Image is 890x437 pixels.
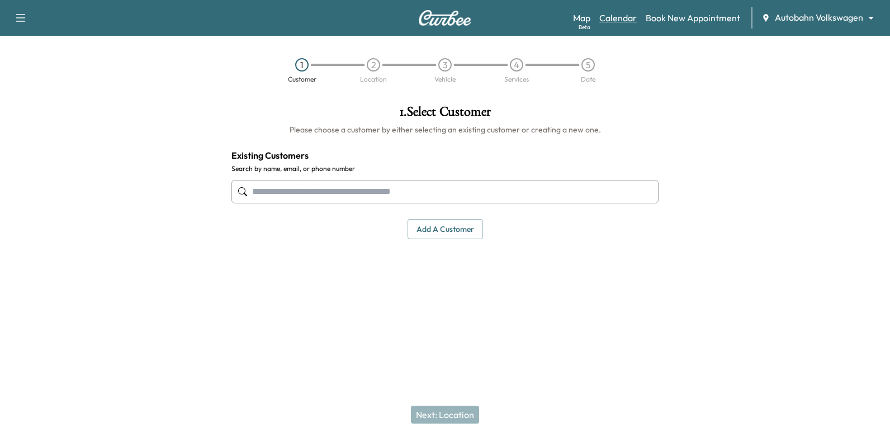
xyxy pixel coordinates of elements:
div: Services [504,76,529,83]
a: MapBeta [573,11,590,25]
h4: Existing Customers [231,149,659,162]
div: 2 [367,58,380,72]
div: Date [581,76,595,83]
button: Add a customer [408,219,483,240]
div: Customer [288,76,316,83]
div: Beta [579,23,590,31]
h6: Please choose a customer by either selecting an existing customer or creating a new one. [231,124,659,135]
div: 1 [295,58,309,72]
img: Curbee Logo [418,10,472,26]
h1: 1 . Select Customer [231,105,659,124]
a: Calendar [599,11,637,25]
label: Search by name, email, or phone number [231,164,659,173]
span: Autobahn Volkswagen [775,11,863,24]
div: Location [360,76,387,83]
div: 5 [581,58,595,72]
div: 4 [510,58,523,72]
div: 3 [438,58,452,72]
div: Vehicle [434,76,456,83]
a: Book New Appointment [646,11,740,25]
